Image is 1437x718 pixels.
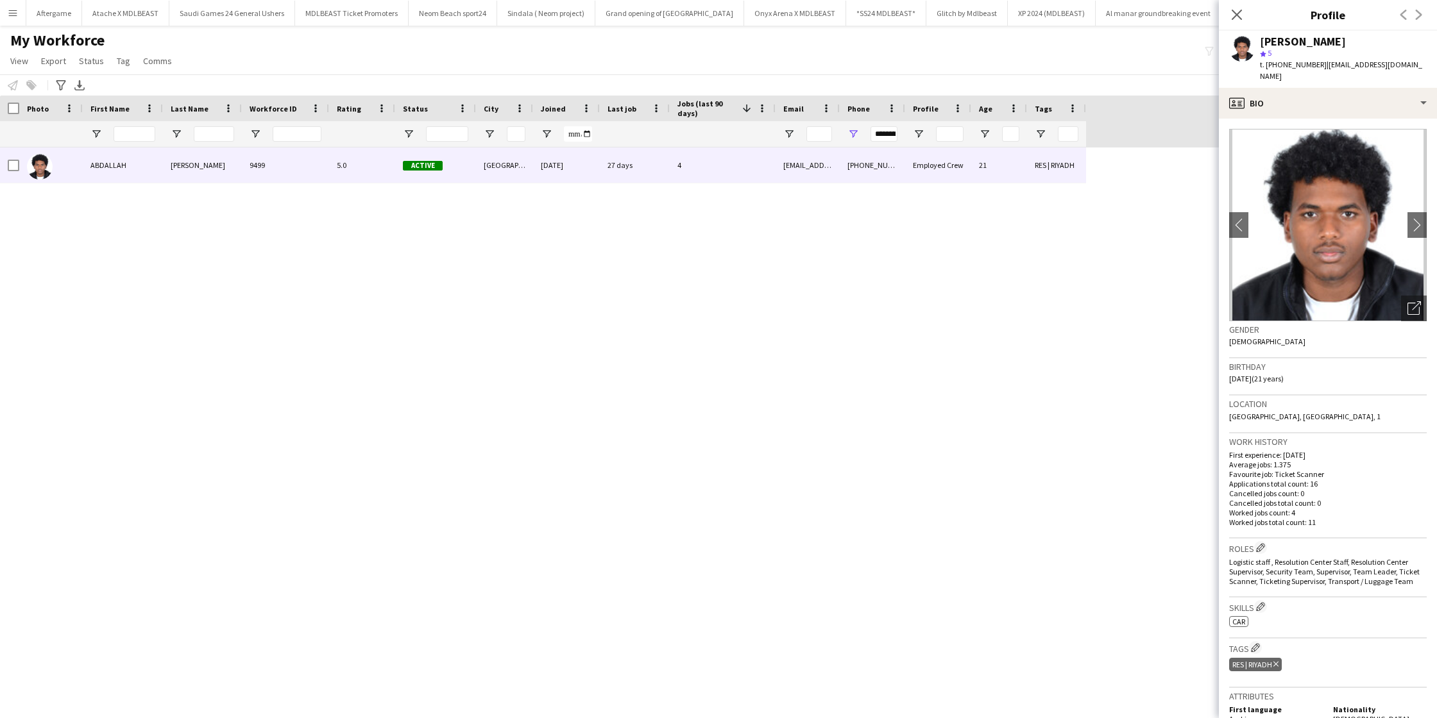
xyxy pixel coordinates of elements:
[776,147,840,183] div: [EMAIL_ADDRESS][DOMAIN_NAME]
[90,128,102,140] button: Open Filter Menu
[1002,126,1019,142] input: Age Filter Input
[913,128,924,140] button: Open Filter Menu
[979,128,991,140] button: Open Filter Menu
[905,147,971,183] div: Employed Crew
[10,31,105,50] span: My Workforce
[1229,129,1427,321] img: Crew avatar or photo
[1229,361,1427,372] h3: Birthday
[507,126,525,142] input: City Filter Input
[409,1,497,26] button: Neom Beach sport24
[484,104,498,113] span: City
[1229,469,1427,479] p: Favourite job: Ticket Scanner
[169,1,295,26] button: Saudi Games 24 General Ushers
[1232,617,1245,626] span: Car
[26,1,82,26] button: Aftergame
[1229,374,1284,383] span: [DATE] (21 years)
[163,147,242,183] div: [PERSON_NAME]
[1027,147,1086,183] div: RES | RIYADH
[273,126,321,142] input: Workforce ID Filter Input
[242,147,329,183] div: 9499
[744,1,846,26] button: Onyx Arena X MDLBEAST
[171,104,208,113] span: Last Name
[1229,436,1427,447] h3: Work history
[1229,412,1381,421] span: [GEOGRAPHIC_DATA], [GEOGRAPHIC_DATA], 1
[295,1,409,26] button: MDLBEAST Ticket Promoters
[533,147,600,183] div: [DATE]
[27,154,53,180] img: ABDALLAH MOTASIM
[1229,398,1427,410] h3: Location
[1229,641,1427,655] h3: Tags
[564,126,592,142] input: Joined Filter Input
[337,104,361,113] span: Rating
[979,104,992,113] span: Age
[871,126,897,142] input: Phone Filter Input
[114,126,155,142] input: First Name Filter Input
[913,104,939,113] span: Profile
[1268,48,1271,58] span: 5
[1229,498,1427,508] p: Cancelled jobs total count: 0
[1229,557,1420,586] span: Logistic staff , Resolution Center Staff, Resolution Center Supervisor, Security Team, Supervisor...
[806,126,832,142] input: Email Filter Input
[840,147,905,183] div: [PHONE_NUMBER]
[403,128,414,140] button: Open Filter Menu
[595,1,744,26] button: Grand opening of [GEOGRAPHIC_DATA]
[484,128,495,140] button: Open Filter Menu
[90,104,130,113] span: First Name
[1333,705,1427,714] h5: Nationality
[1401,296,1427,321] div: Open photos pop-in
[971,147,1027,183] div: 21
[1035,104,1052,113] span: Tags
[171,128,182,140] button: Open Filter Menu
[497,1,595,26] button: Sindala ( Neom project)
[82,1,169,26] button: Atache X MDLBEAST
[1008,1,1096,26] button: XP 2024 (MDLBEAST)
[1229,517,1427,527] p: Worked jobs total count: 11
[138,53,177,69] a: Comms
[79,55,104,67] span: Status
[41,55,66,67] span: Export
[1219,6,1437,23] h3: Profile
[1229,488,1427,498] p: Cancelled jobs count: 0
[1229,450,1427,460] p: First experience: [DATE]
[677,99,737,118] span: Jobs (last 90 days)
[541,104,566,113] span: Joined
[74,53,109,69] a: Status
[1229,658,1282,671] div: RES | RIYADH
[783,128,795,140] button: Open Filter Menu
[1229,541,1427,555] h3: Roles
[1229,460,1427,469] p: Average jobs: 1.375
[1229,600,1427,614] h3: Skills
[10,55,28,67] span: View
[783,104,804,113] span: Email
[926,1,1008,26] button: Glitch by Mdlbeast
[36,53,71,69] a: Export
[1229,337,1305,346] span: [DEMOGRAPHIC_DATA]
[541,128,552,140] button: Open Filter Menu
[1229,705,1323,714] h5: First language
[83,147,163,183] div: ABDALLAH
[1229,324,1427,335] h3: Gender
[426,126,468,142] input: Status Filter Input
[72,78,87,93] app-action-btn: Export XLSX
[27,104,49,113] span: Photo
[250,128,261,140] button: Open Filter Menu
[53,78,69,93] app-action-btn: Advanced filters
[250,104,297,113] span: Workforce ID
[1058,126,1078,142] input: Tags Filter Input
[846,1,926,26] button: *SS24 MDLBEAST*
[1260,60,1422,81] span: | [EMAIL_ADDRESS][DOMAIN_NAME]
[1229,508,1427,517] p: Worked jobs count: 4
[670,147,776,183] div: 4
[1260,36,1346,47] div: [PERSON_NAME]
[476,147,533,183] div: [GEOGRAPHIC_DATA]
[329,147,395,183] div: 5.0
[403,104,428,113] span: Status
[143,55,172,67] span: Comms
[608,104,636,113] span: Last job
[1229,479,1427,488] p: Applications total count: 16
[1035,128,1046,140] button: Open Filter Menu
[112,53,135,69] a: Tag
[1096,1,1221,26] button: Al manar groundbreaking event
[847,104,870,113] span: Phone
[403,161,443,171] span: Active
